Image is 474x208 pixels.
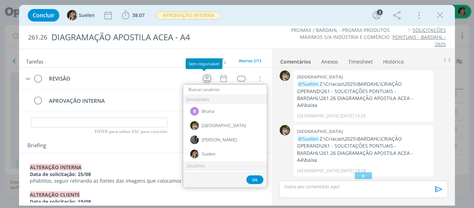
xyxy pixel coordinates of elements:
[190,135,199,144] img: P
[348,55,373,65] a: Timesheet
[156,11,221,20] button: APROVAÇÃO INTERNA
[26,57,43,65] span: Tarefas
[239,58,261,63] span: Abertas 2/13
[202,109,214,114] span: Bruna
[49,29,269,46] div: DIAGRAMAÇÃO APOSTILA ACEA - A4
[297,168,339,174] p: [GEOGRAPHIC_DATA]
[30,164,82,170] strong: ALTERAÇÃO INTERNA
[33,13,54,18] span: Concluir
[377,9,383,15] div: 3
[383,55,404,65] a: Histórico
[183,95,267,104] div: Envolvidos
[186,58,222,69] div: Sem responsável
[297,135,430,164] p: Z:\Criacao\2025\BARDAHL\CRIAÇÃO OPERAND\261 - SOLICITAÇÕES PONTUAIS - BARDAHL\261.26 DIAGRAMAÇÃO ...
[202,123,246,128] span: [GEOGRAPHIC_DATA]
[221,58,226,64] img: arrow-down-up.svg
[79,13,95,18] span: Suelen
[202,137,237,143] span: [PERSON_NAME]
[183,85,267,94] input: Buscar usuários
[28,9,59,22] button: Concluir
[67,10,95,20] button: SSuelen
[298,81,319,87] span: @Suelen
[46,97,196,105] div: APROVAÇÃO INTERNA
[190,121,199,130] img: K
[298,135,319,142] span: @Suelen
[280,70,290,81] img: K
[95,129,168,134] span: ENTER para salvar ESC para cancelar
[297,74,343,80] b: [GEOGRAPHIC_DATA]
[340,113,366,119] span: [DATE] 15:29
[120,10,146,21] button: 38:07
[19,5,455,206] div: dialog
[183,161,267,170] div: Usuários
[30,177,261,184] p: pPablitos, seguir retirando as fontes das imagens que colocamos xD
[280,55,311,65] a: Comentários
[297,113,339,119] p: [GEOGRAPHIC_DATA]
[46,74,196,83] div: REVISÃO
[202,151,215,157] span: Suelen
[340,168,366,174] span: [DATE] 10:18
[26,78,31,80] img: drag-icon.svg
[30,191,80,198] strong: ALTERAÇÃO CLIENTE
[392,27,446,48] a: SOLICITAÇÕES PONTUAIS - BARDAHL - 2025
[190,150,199,158] img: S
[371,10,382,21] button: 3
[27,141,46,150] span: Briefing
[30,198,91,205] strong: Data de solicitação: 19/08
[280,125,290,135] img: K
[321,58,338,65] div: Anexos
[132,12,145,18] span: 38:07
[28,34,47,41] span: 261.26
[67,10,77,20] img: S
[30,171,91,177] strong: Data de solicitação: 25/08
[190,107,199,116] div: B
[291,27,390,40] a: PROMAX / BARDAHL - PROMAX PRODUTOS MÁXIMOS S/A INDÚSTRIA E COMÉRCIO
[246,175,263,184] button: Ok
[156,11,221,19] span: APROVAÇÃO INTERNA
[297,81,430,109] p: Z:\Criacao\2025\BARDAHL\CRIAÇÃO OPERAND\261 - SOLICITAÇÕES PONTUAIS - BARDAHL\261.26 DIAGRAMAÇÃO ...
[297,128,343,134] b: [GEOGRAPHIC_DATA]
